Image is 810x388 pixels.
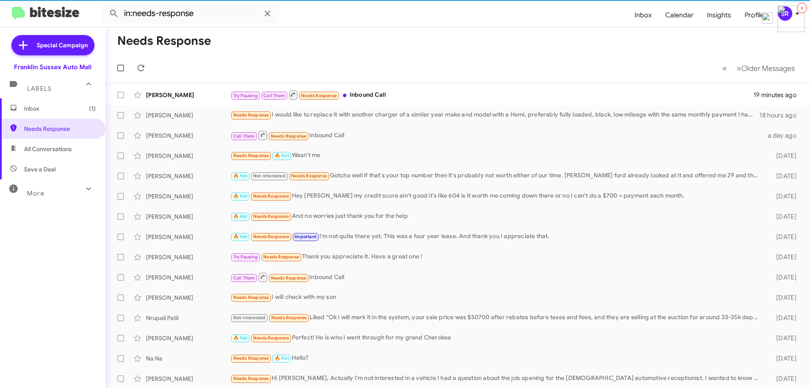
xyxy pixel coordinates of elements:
span: Not-Interested [233,315,266,320]
div: Inbound Call [230,130,763,141]
div: Franklin Sussex Auto Mall [14,63,92,71]
div: 19 minutes ago [753,91,803,99]
span: Needs Response [233,376,269,381]
span: 🔥 Hot [233,193,248,199]
span: Call Them [233,133,255,139]
div: [DATE] [763,192,803,201]
div: [DATE] [763,354,803,363]
div: Hey [PERSON_NAME] my credit score ain't good it's like 604 is it worth me coming down there or no... [230,191,763,201]
div: [DATE] [763,152,803,160]
span: 🔥 Hot [275,153,289,158]
span: Needs Response [253,193,289,199]
span: « [722,63,727,73]
div: [DATE] [763,172,803,180]
span: Try Pausing [233,93,258,98]
span: Save a Deal [24,165,56,174]
a: Special Campaign [11,35,94,55]
div: Perfect! He is who I went through for my grand Cherokee [230,333,763,343]
span: Needs Response [233,295,269,300]
div: [DATE] [763,334,803,342]
div: [PERSON_NAME] [146,212,230,221]
span: More [27,190,44,197]
div: Liked “Ok I will mark it in the system, your sale price was $50700 after rebates before taxes and... [230,313,763,323]
span: Needs Response [271,133,307,139]
span: Needs Response [233,153,269,158]
div: [DATE] [763,273,803,282]
span: Call Them [233,275,255,281]
div: Wasn't me [230,151,763,160]
button: Next [732,60,800,77]
span: Call Them [263,93,285,98]
span: Inbox [24,104,96,113]
div: Hello? [230,353,763,363]
span: Special Campaign [37,41,88,49]
div: [PERSON_NAME] [146,253,230,261]
div: Gotcha well if that's your top number then it's probably not worth either of our time. [PERSON_NA... [230,171,763,181]
span: Needs Response [271,315,307,320]
div: a day ago [763,131,803,140]
div: 1 [797,3,807,13]
span: Try Pausing [233,254,258,260]
span: Needs Response [233,112,269,118]
div: [DATE] [763,374,803,383]
div: [PERSON_NAME] [146,233,230,241]
div: [PERSON_NAME] [146,152,230,160]
div: Inbound Call [230,272,763,282]
nav: Page navigation example [718,60,800,77]
span: Needs Response [24,125,96,133]
span: 🔥 Hot [275,355,289,361]
span: Needs Response [301,93,337,98]
span: Inbox [628,3,659,27]
span: » [737,63,741,73]
h1: Needs Response [117,34,211,48]
div: Hi [PERSON_NAME], Actually I'm not interested in a vehicle I had a question about the job opening... [230,374,763,383]
div: [PERSON_NAME] [146,131,230,140]
span: Older Messages [741,64,795,73]
span: Needs Response [253,335,289,341]
a: Profile [738,3,771,27]
div: [PERSON_NAME] [146,111,230,119]
span: Needs Response [271,275,307,281]
span: Needs Response [253,234,289,239]
span: Needs Response [253,214,289,219]
div: [PERSON_NAME] [146,172,230,180]
span: 🔥 Hot [233,214,248,219]
div: [DATE] [763,253,803,261]
span: 🔥 Hot [233,173,248,179]
div: Thank you appreciate it. Have a great one ! [230,252,763,262]
div: [DATE] [763,233,803,241]
div: And no worries just thank you for the help [230,212,763,221]
button: Previous [717,60,732,77]
div: I will check with my son [230,293,763,302]
img: minimized-icon.png [778,5,805,32]
div: [PERSON_NAME] [146,91,230,99]
div: [PERSON_NAME] [146,293,230,302]
div: Nrupali Patil [146,314,230,322]
div: [PERSON_NAME] [146,374,230,383]
div: [PERSON_NAME] [146,334,230,342]
input: Search [102,3,279,24]
div: Na Na [146,354,230,363]
div: [PERSON_NAME] [146,192,230,201]
span: (1) [89,104,96,113]
div: Inbound Call [230,90,753,100]
div: I would like to replace it with another charger of a similar year make and model with a Hemi, pre... [230,110,759,120]
span: All Conversations [24,145,72,153]
span: Needs Response [263,254,299,260]
span: Not-Interested [253,173,286,179]
div: [DATE] [763,293,803,302]
a: Calendar [659,3,700,27]
span: 🔥 Hot [233,234,248,239]
a: Insights [700,3,738,27]
div: 18 hours ago [759,111,803,119]
div: I'm not quite there yet. This was a four year lease. And thank you I appreciate that. [230,232,763,241]
span: Needs Response [233,355,269,361]
div: [PERSON_NAME] [146,273,230,282]
span: Needs Response [291,173,327,179]
img: minimized-close.png [762,13,773,24]
span: Important [294,234,316,239]
div: [DATE] [763,314,803,322]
